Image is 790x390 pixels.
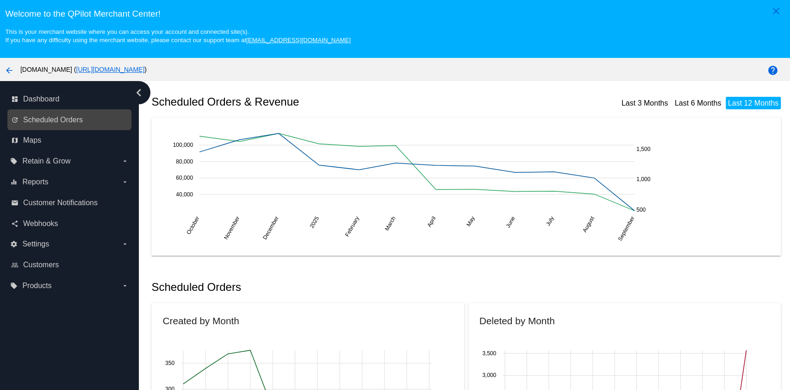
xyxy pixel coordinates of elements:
[11,95,19,103] i: dashboard
[76,66,144,73] a: [URL][DOMAIN_NAME]
[176,191,193,198] text: 40,000
[545,215,555,227] text: July
[22,157,70,165] span: Retain & Grow
[23,261,59,269] span: Customers
[728,99,778,107] a: Last 12 Months
[4,65,15,76] mat-icon: arrow_back
[173,142,193,148] text: 100,000
[23,220,58,228] span: Webhooks
[22,240,49,248] span: Settings
[162,315,239,326] h2: Created by Month
[465,215,476,228] text: May
[22,282,51,290] span: Products
[176,175,193,181] text: 60,000
[5,9,784,19] h3: Welcome to the QPilot Merchant Center!
[636,176,650,182] text: 1,000
[482,372,496,378] text: 3,000
[261,215,280,241] text: December
[11,113,129,127] a: update Scheduled Orders
[426,215,437,228] text: April
[11,199,19,207] i: email
[23,199,98,207] span: Customer Notifications
[11,261,19,269] i: people_outline
[121,178,129,186] i: arrow_drop_down
[617,215,636,242] text: September
[636,207,646,213] text: 500
[11,116,19,124] i: update
[5,28,350,44] small: This is your merchant website where you can access your account and connected site(s). If you hav...
[151,95,468,108] h2: Scheduled Orders & Revenue
[20,66,147,73] span: [DOMAIN_NAME] ( )
[767,65,778,76] mat-icon: help
[23,95,59,103] span: Dashboard
[121,157,129,165] i: arrow_drop_down
[22,178,48,186] span: Reports
[23,136,41,145] span: Maps
[23,116,83,124] span: Scheduled Orders
[581,215,596,233] text: August
[10,178,18,186] i: equalizer
[11,133,129,148] a: map Maps
[10,240,18,248] i: settings
[11,137,19,144] i: map
[11,216,129,231] a: share Webhooks
[309,215,321,229] text: 2025
[622,99,668,107] a: Last 3 Months
[246,37,351,44] a: [EMAIL_ADDRESS][DOMAIN_NAME]
[505,215,516,229] text: June
[636,146,650,152] text: 1,500
[176,158,193,165] text: 80,000
[11,92,129,107] a: dashboard Dashboard
[675,99,722,107] a: Last 6 Months
[10,282,18,289] i: local_offer
[186,215,201,236] text: October
[11,258,129,272] a: people_outline Customers
[479,315,555,326] h2: Deleted by Month
[131,85,146,100] i: chevron_left
[771,6,782,17] mat-icon: close
[11,195,129,210] a: email Customer Notifications
[344,215,361,238] text: February
[121,240,129,248] i: arrow_drop_down
[151,281,468,294] h2: Scheduled Orders
[223,215,241,241] text: November
[482,350,496,357] text: 3,500
[121,282,129,289] i: arrow_drop_down
[11,220,19,227] i: share
[165,360,174,366] text: 350
[384,215,397,232] text: March
[10,157,18,165] i: local_offer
